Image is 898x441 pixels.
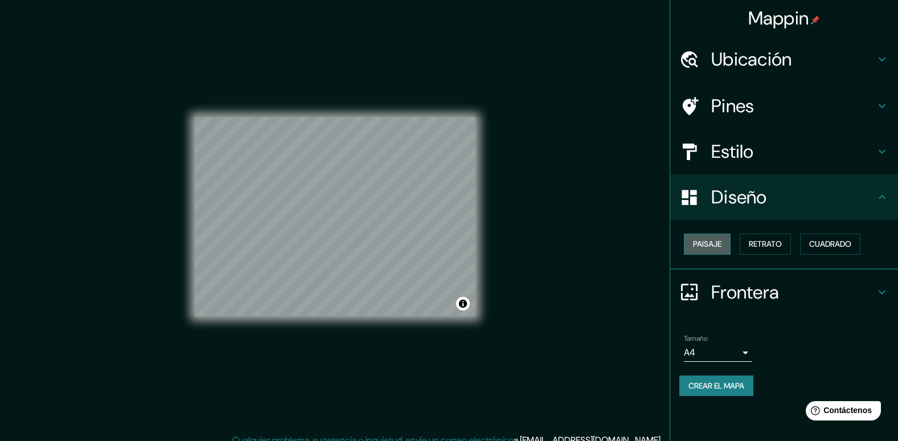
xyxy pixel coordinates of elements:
font: Cuadrado [809,237,851,251]
h4: Ubicación [711,48,875,71]
h4: Pines [711,95,875,117]
div: Ubicación [670,36,898,82]
button: Retrato [740,234,791,255]
button: Alternar atribución [456,297,470,311]
font: Mappin [748,6,809,30]
label: Tamaño [684,333,707,343]
button: Cuadrado [800,234,860,255]
h4: Diseño [711,186,875,209]
button: Paisaje [684,234,731,255]
div: Pines [670,83,898,129]
font: Paisaje [693,237,721,251]
button: Crear el mapa [679,375,753,397]
div: Estilo [670,129,898,174]
h4: Estilo [711,140,875,163]
font: Retrato [749,237,782,251]
canvas: Mapa [195,117,475,316]
div: Diseño [670,174,898,220]
h4: Frontera [711,281,875,304]
div: Frontera [670,269,898,315]
div: A4 [684,344,752,362]
img: pin-icon.png [811,15,820,24]
font: Crear el mapa [688,379,744,393]
iframe: Help widget launcher [797,397,885,428]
